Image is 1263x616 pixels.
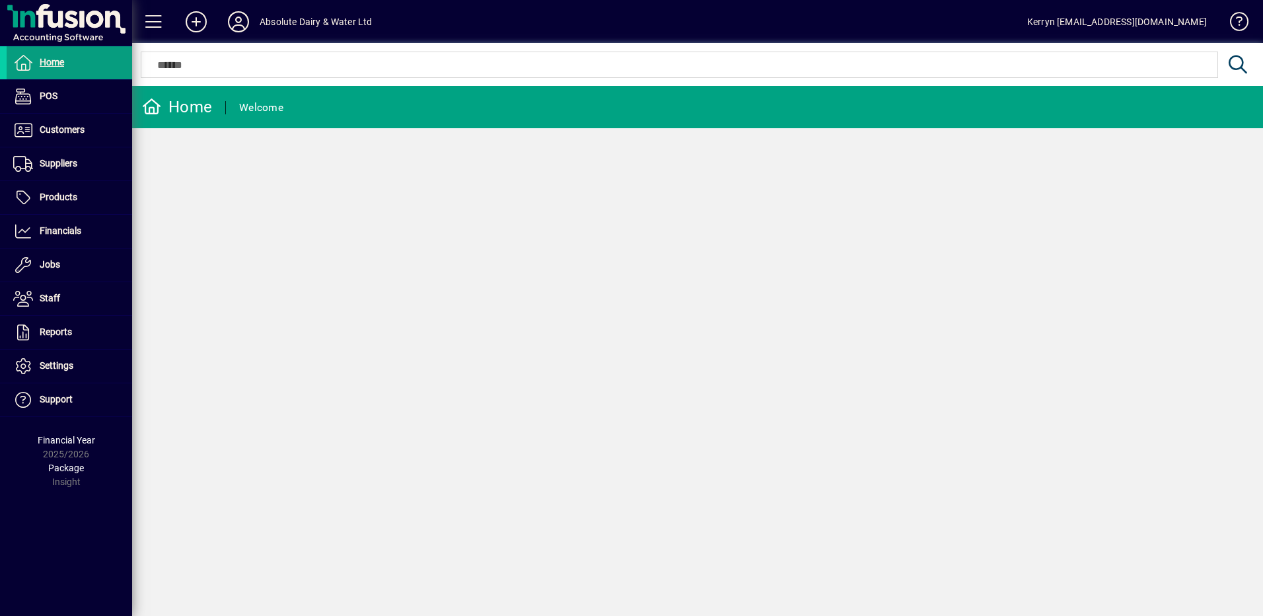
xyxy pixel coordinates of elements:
[7,181,132,214] a: Products
[7,249,132,282] a: Jobs
[40,394,73,404] span: Support
[40,225,81,236] span: Financials
[40,293,60,303] span: Staff
[40,259,60,270] span: Jobs
[7,147,132,180] a: Suppliers
[40,124,85,135] span: Customers
[239,97,283,118] div: Welcome
[40,158,77,169] span: Suppliers
[40,327,72,337] span: Reports
[7,350,132,383] a: Settings
[40,192,77,202] span: Products
[7,316,132,349] a: Reports
[1027,11,1207,32] div: Kerryn [EMAIL_ADDRESS][DOMAIN_NAME]
[40,57,64,67] span: Home
[175,10,217,34] button: Add
[48,463,84,473] span: Package
[260,11,373,32] div: Absolute Dairy & Water Ltd
[142,96,212,118] div: Home
[7,114,132,147] a: Customers
[7,383,132,416] a: Support
[7,282,132,315] a: Staff
[40,91,57,101] span: POS
[7,215,132,248] a: Financials
[7,80,132,113] a: POS
[38,435,95,445] span: Financial Year
[217,10,260,34] button: Profile
[40,360,73,371] span: Settings
[1220,3,1246,46] a: Knowledge Base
